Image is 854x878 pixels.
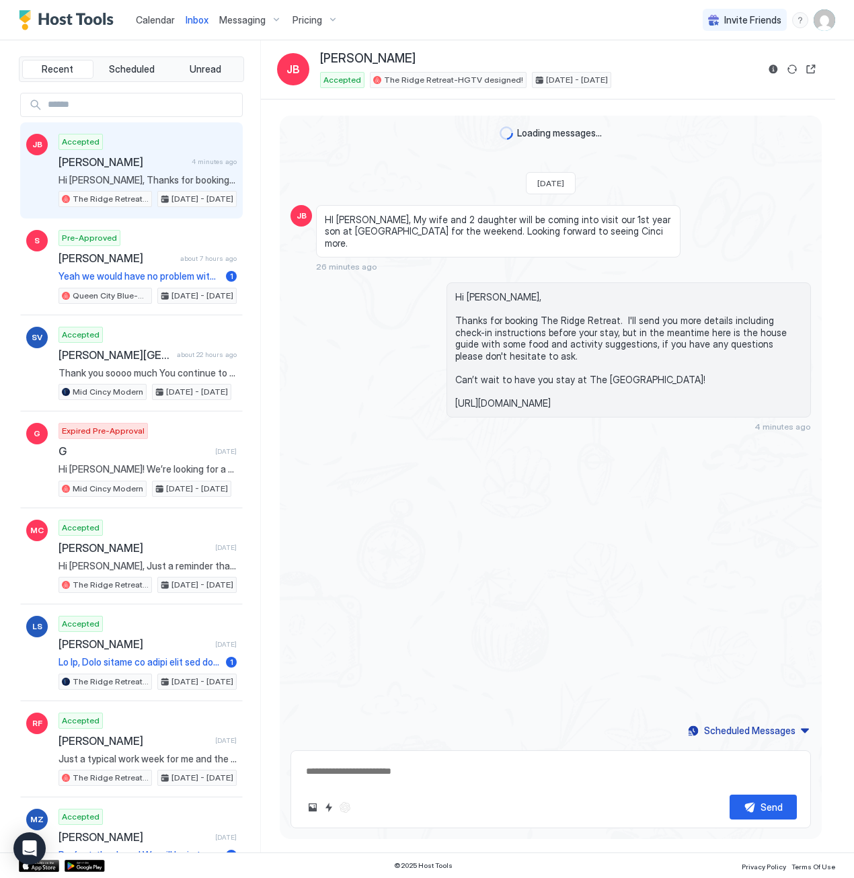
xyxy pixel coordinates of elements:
a: Google Play Store [65,860,105,872]
span: © 2025 Host Tools [394,861,453,870]
span: JB [32,138,42,151]
button: Open reservation [803,61,819,77]
span: 1 [230,850,233,860]
span: Accepted [323,74,361,86]
span: HI [PERSON_NAME], My wife and 2 daughter will be coming into visit our 1st year son at [GEOGRAPHI... [325,214,672,249]
span: Perfect, thank you! We will be in town for my daughter's graduation at [GEOGRAPHIC_DATA], so we a... [59,849,221,861]
span: [DATE] - [DATE] [166,483,228,495]
span: [DATE] - [DATE] [171,676,233,688]
button: Send [730,795,797,820]
span: [DATE] [215,640,237,649]
span: Terms Of Use [791,863,835,871]
span: Accepted [62,522,100,534]
span: about 22 hours ago [177,350,237,359]
span: Scheduled [109,63,155,75]
span: [DATE] - [DATE] [171,772,233,784]
span: [DATE] - [DATE] [171,290,233,302]
span: Hi [PERSON_NAME]! We’re looking for a place Jan–Apr (dates flexible) while moving to [GEOGRAPHIC_... [59,463,237,475]
span: Hi [PERSON_NAME], Just a reminder that your check-out is [DATE] at 12:00 PM. When you are ready t... [59,560,237,572]
span: Thank you soooo much You continue to give thanks that we chose your house💖 [59,367,237,379]
span: G [59,444,210,458]
span: [PERSON_NAME][GEOGRAPHIC_DATA] [59,348,171,362]
span: Mid Cincy Modern [73,483,143,495]
span: Mid Cincy Modern [73,386,143,398]
span: Expired Pre-Approval [62,425,145,437]
div: Open Intercom Messenger [13,832,46,865]
span: 1 [230,271,233,281]
span: [PERSON_NAME] [59,637,210,651]
button: Reservation information [765,61,781,77]
span: Privacy Policy [742,863,786,871]
span: [PERSON_NAME] [59,155,186,169]
button: Sync reservation [784,61,800,77]
span: The Ridge Retreat-HGTV designed! [73,193,149,205]
span: Messaging [219,14,266,26]
button: Recent [22,60,93,79]
input: Input Field [42,93,242,116]
button: Scheduled Messages [686,721,811,740]
span: Pre-Approved [62,232,117,244]
span: LS [32,621,42,633]
span: [DATE] - [DATE] [546,74,608,86]
span: [DATE] [215,736,237,745]
span: Hi [PERSON_NAME], Thanks for booking The Ridge Retreat. I'll send you more details including chec... [455,291,802,409]
span: [PERSON_NAME] [320,51,416,67]
span: [DATE] - [DATE] [171,193,233,205]
button: Scheduled [96,60,167,79]
span: The Ridge Retreat-HGTV designed! [73,772,149,784]
span: MZ [30,813,44,826]
span: Loading messages... [517,127,602,139]
span: Accepted [62,811,100,823]
div: Scheduled Messages [704,723,795,737]
button: Unread [169,60,241,79]
span: [DATE] [537,178,564,188]
a: App Store [19,860,59,872]
span: The Ridge Retreat-HGTV designed! [73,676,149,688]
div: loading [500,126,513,140]
div: Send [761,800,783,814]
div: tab-group [19,56,244,82]
a: Privacy Policy [742,859,786,873]
a: Inbox [186,13,208,27]
span: Accepted [62,136,100,148]
span: 4 minutes ago [754,422,811,432]
span: RF [32,717,42,729]
div: User profile [814,9,835,31]
button: Upload image [305,799,321,815]
span: [PERSON_NAME] [59,541,210,555]
span: [DATE] [215,543,237,552]
span: The Ridge Retreat-HGTV designed! [73,579,149,591]
span: 26 minutes ago [316,262,377,272]
span: Pricing [293,14,322,26]
span: Accepted [62,329,100,341]
span: [PERSON_NAME] [59,251,175,265]
span: Recent [42,63,73,75]
span: [DATE] [215,447,237,456]
span: 4 minutes ago [192,157,237,166]
span: SV [32,331,42,344]
a: Terms Of Use [791,859,835,873]
span: [DATE] - [DATE] [171,579,233,591]
a: Calendar [136,13,175,27]
span: Hi [PERSON_NAME], Thanks for booking The Ridge Retreat. I'll send you more details including chec... [59,174,237,186]
span: S [34,235,40,247]
span: Invite Friends [724,14,781,26]
a: Host Tools Logo [19,10,120,30]
span: JB [286,61,300,77]
span: 1 [230,657,233,667]
span: Lo Ip, Dolo sitame co adipi elit sed doei tem inci utla etdoloremag aliqu enim admi. Ven qui nost... [59,656,221,668]
span: Accepted [62,618,100,630]
span: MC [30,524,44,536]
button: Quick reply [321,799,337,815]
span: Just a typical work week for me and the dogs, very regularly travel and very regularly stay at ai... [59,753,237,765]
span: G [34,428,40,440]
span: [DATE] [215,833,237,842]
span: [PERSON_NAME] [59,734,210,748]
div: menu [792,12,808,28]
span: Yeah we would have no problem with that. Would be cool to see all the work we have done on the ho... [59,270,221,282]
span: Accepted [62,715,100,727]
span: about 7 hours ago [180,254,237,263]
span: JB [297,210,307,222]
